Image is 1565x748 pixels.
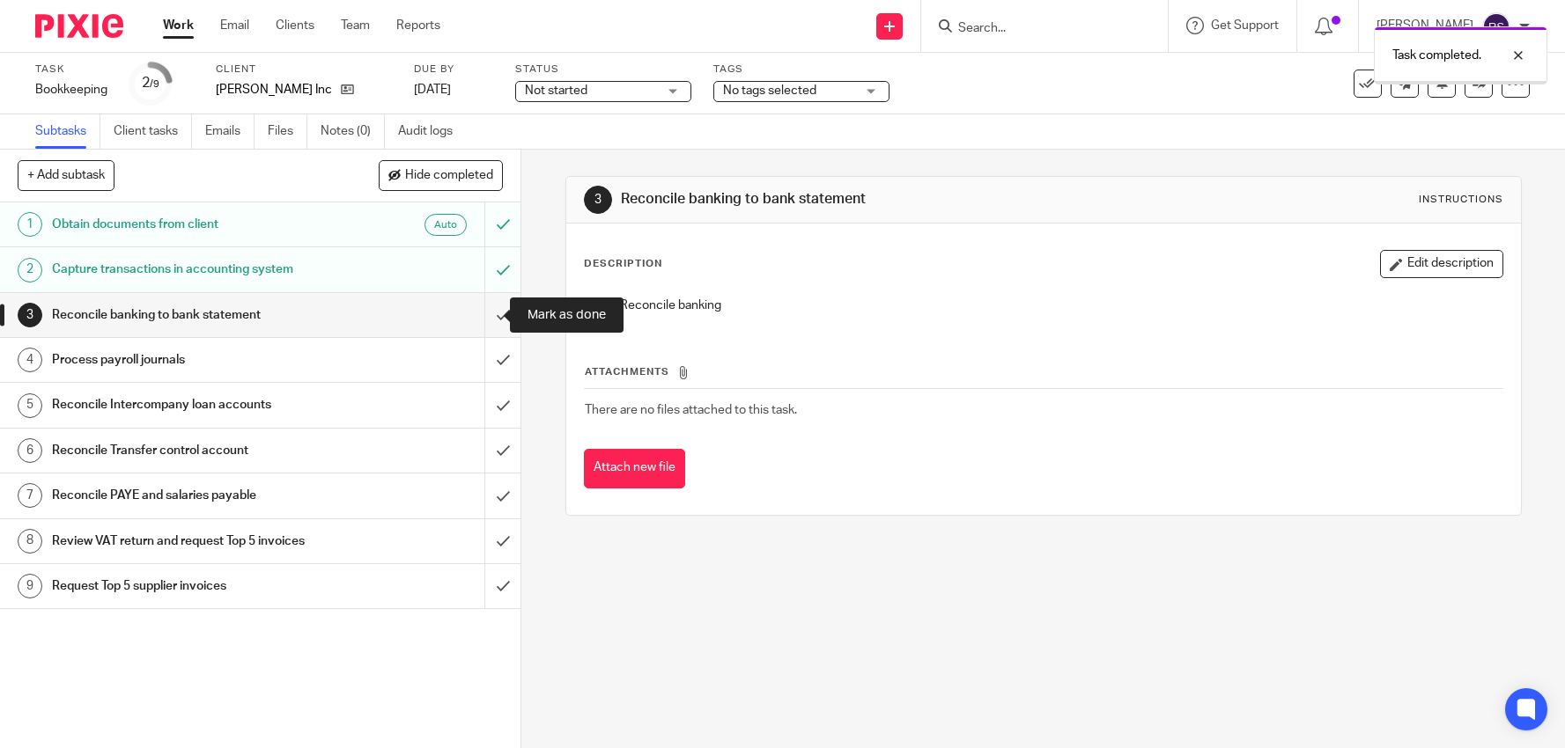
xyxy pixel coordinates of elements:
div: 1 [18,212,42,237]
div: 7 [18,483,42,508]
button: Attach new file [584,449,685,488]
a: Client tasks [114,114,192,149]
h1: Request Top 5 supplier invoices [52,573,329,599]
div: 4 [18,348,42,372]
a: Email [220,17,249,34]
span: Attachments [585,367,669,377]
span: Hide completed [405,169,493,183]
a: Team [341,17,370,34]
h1: Reconcile Transfer control account [52,437,329,464]
h1: Obtain documents from client [52,211,329,238]
a: Work [163,17,194,34]
h1: Capture transactions in accounting system [52,256,329,282]
h1: Review VAT return and request Top 5 invoices [52,528,329,554]
a: Notes (0) [321,114,385,149]
a: Audit logs [398,114,466,149]
p: Description [584,257,662,271]
div: 9 [18,574,42,598]
p: Reconcile banking [620,297,1502,314]
div: 2 [18,258,42,282]
button: Hide completed [379,160,503,190]
div: 2 [142,73,159,93]
a: Emails [205,114,255,149]
label: Tags [713,62,890,77]
span: [DATE] [414,84,451,96]
label: Status [515,62,691,77]
p: Task completed. [1392,47,1481,64]
span: There are no files attached to this task. [585,404,797,416]
label: Client [216,62,392,77]
div: Bookkeeping [35,81,107,99]
button: + Add subtask [18,160,114,190]
div: 8 [18,529,42,554]
a: Files [268,114,307,149]
h1: Process payroll journals [52,347,329,373]
span: Not started [525,84,587,97]
span: No tags selected [723,84,816,97]
h1: Reconcile Intercompany loan accounts [52,392,329,418]
a: Reports [396,17,440,34]
div: 6 [18,438,42,463]
label: Due by [414,62,493,77]
h1: Reconcile PAYE and salaries payable [52,482,329,509]
div: Instructions [1419,193,1503,207]
p: [PERSON_NAME] Inc [216,81,332,99]
h1: Reconcile banking to bank statement [52,302,329,328]
a: Clients [276,17,314,34]
h1: Reconcile banking to bank statement [621,190,1081,209]
a: Subtasks [35,114,100,149]
img: Pixie [35,14,123,38]
button: Edit description [1380,250,1503,278]
img: svg%3E [1482,12,1510,40]
div: 5 [18,393,42,418]
label: Task [35,62,107,77]
div: 3 [584,186,612,214]
div: Auto [424,214,467,236]
div: 3 [18,303,42,327]
small: /9 [150,79,159,89]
